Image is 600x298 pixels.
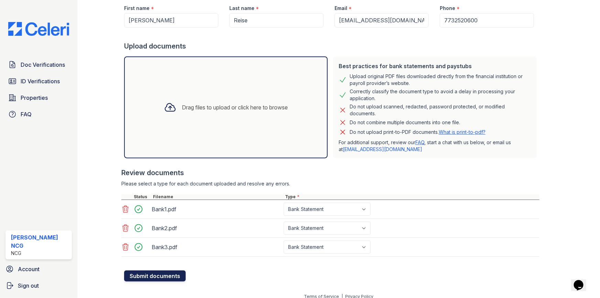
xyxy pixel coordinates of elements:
[3,279,75,292] a: Sign out
[18,281,39,290] span: Sign out
[439,129,486,135] a: What is print-to-pdf?
[335,5,347,12] label: Email
[152,242,281,253] div: Bank3.pdf
[6,91,72,105] a: Properties
[350,88,531,102] div: Correctly classify the document type to avoid a delay in processing your application.
[121,180,539,187] div: Please select a type for each document uploaded and resolve any errors.
[124,41,539,51] div: Upload documents
[152,204,281,215] div: Bank1.pdf
[339,62,531,70] div: Best practices for bank statements and paystubs
[229,5,254,12] label: Last name
[350,118,460,127] div: Do not combine multiple documents into one file.
[6,74,72,88] a: ID Verifications
[350,129,486,136] p: Do not upload print-to-PDF documents.
[6,107,72,121] a: FAQ
[284,194,539,200] div: Type
[121,168,539,178] div: Review documents
[124,270,186,281] button: Submit documents
[21,61,65,69] span: Doc Verifications
[3,22,75,36] img: CE_Logo_Blue-a8612792a0a2168367f1c8372b55b34899dd931a85d93a1a3d3e32e68fde9ad4.png
[6,58,72,72] a: Doc Verifications
[18,265,40,273] span: Account
[182,103,288,111] div: Drag files to upload or click here to browse
[152,223,281,234] div: Bank2.pdf
[415,139,424,145] a: FAQ
[343,146,422,152] a: [EMAIL_ADDRESS][DOMAIN_NAME]
[124,5,150,12] label: First name
[152,194,284,200] div: Filename
[571,270,593,291] iframe: chat widget
[350,103,531,117] div: Do not upload scanned, redacted, password protected, or modified documents.
[350,73,531,87] div: Upload original PDF files downloaded directly from the financial institution or payroll provider’...
[339,139,531,153] p: For additional support, review our , start a chat with us below, or email us at
[21,94,48,102] span: Properties
[11,250,69,257] div: NCG
[21,110,32,118] span: FAQ
[21,77,60,85] span: ID Verifications
[11,233,69,250] div: [PERSON_NAME] NCG
[132,194,152,200] div: Status
[440,5,455,12] label: Phone
[3,262,75,276] a: Account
